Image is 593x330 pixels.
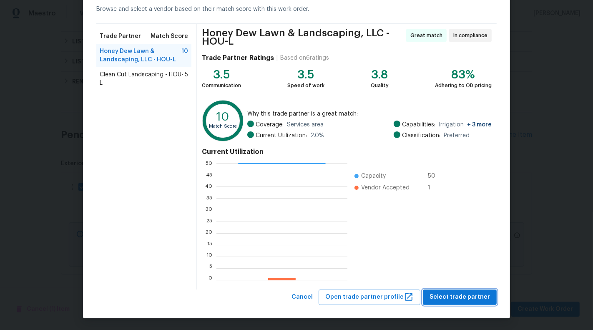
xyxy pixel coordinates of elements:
span: Services area [287,121,324,129]
span: Capabilities: [402,121,435,129]
text: 0 [209,278,212,283]
span: Clean Cut Landscaping - HOU-L [100,71,185,87]
span: Current Utilization: [256,131,307,140]
span: 1 [428,184,441,192]
text: 50 [206,161,212,166]
span: 10 [181,47,188,64]
div: Based on 6 ratings [280,54,329,62]
div: Communication [202,81,241,90]
div: 3.8 [371,71,389,79]
h4: Trade Partner Ratings [202,54,274,62]
span: Capacity [361,172,386,180]
text: Match Score [209,124,237,128]
span: 5 [185,71,188,87]
button: Open trade partner profile [319,290,420,305]
span: + 3 more [467,122,492,128]
div: Quality [371,81,389,90]
div: 3.5 [202,71,241,79]
div: | [274,54,280,62]
span: Honey Dew Lawn & Landscaping, LLC - HOU-L [202,29,404,45]
button: Select trade partner [423,290,497,305]
span: Coverage: [256,121,284,129]
div: 83% [435,71,492,79]
text: 5 [209,266,212,271]
span: Match Score [151,32,188,40]
span: Cancel [291,292,313,302]
span: Great match [410,31,446,40]
span: Irrigation [439,121,492,129]
text: 35 [206,196,212,201]
span: Vendor Accepted [361,184,410,192]
span: Open trade partner profile [325,292,414,302]
text: 10 [206,254,212,259]
span: 50 [428,172,441,180]
span: In compliance [453,31,491,40]
div: Speed of work [287,81,324,90]
h4: Current Utilization [202,148,492,156]
span: Select trade partner [430,292,490,302]
text: 30 [206,208,212,213]
span: Preferred [444,131,470,140]
div: Adhering to OD pricing [435,81,492,90]
text: 15 [207,243,212,248]
span: Why this trade partner is a great match: [247,110,492,118]
span: 2.0 % [310,131,324,140]
span: Classification: [402,131,440,140]
span: Trade Partner [100,32,141,40]
div: 3.5 [287,71,324,79]
text: 45 [206,173,212,178]
text: 20 [206,231,212,236]
button: Cancel [288,290,316,305]
text: 25 [206,219,212,224]
text: 10 [216,111,229,123]
text: 40 [205,184,212,189]
span: Honey Dew Lawn & Landscaping, LLC - HOU-L [100,47,181,64]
